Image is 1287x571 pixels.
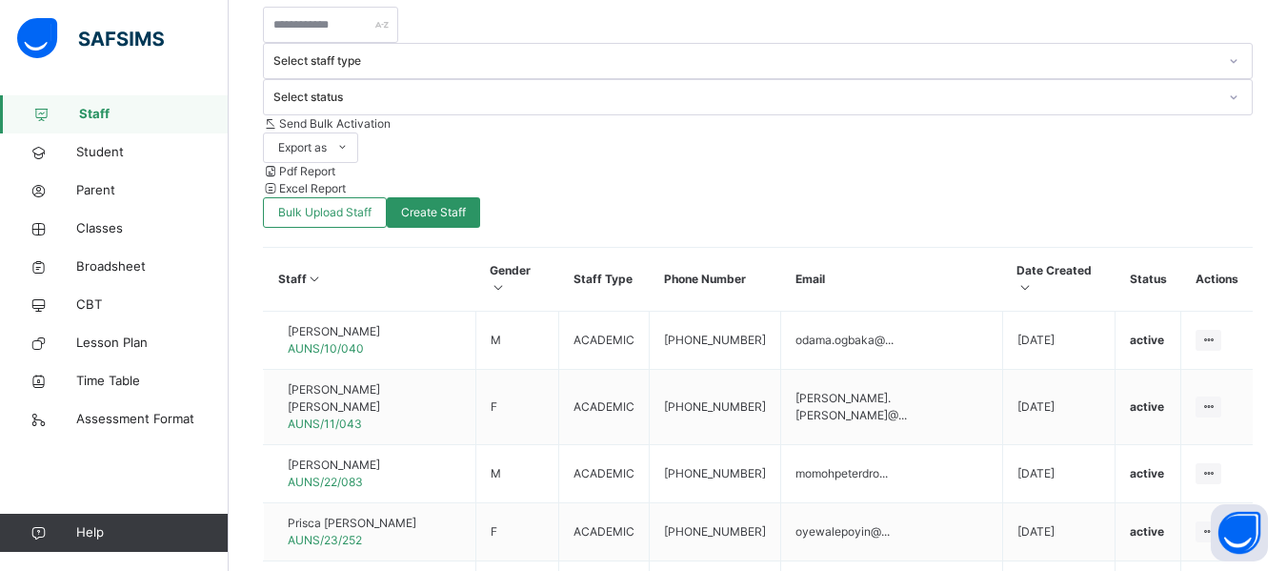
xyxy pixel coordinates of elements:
[1116,248,1181,312] th: Status
[263,163,1253,180] li: dropdown-list-item-null-0
[79,105,229,124] span: Staff
[288,381,461,416] span: [PERSON_NAME] [PERSON_NAME]
[1002,312,1116,370] td: [DATE]
[1002,370,1116,445] td: [DATE]
[650,248,781,312] th: Phone Number
[76,410,229,429] span: Assessment Format
[76,257,229,276] span: Broadsheet
[650,503,781,561] td: [PHONE_NUMBER]
[76,219,229,238] span: Classes
[1002,248,1116,312] th: Date Created
[17,18,164,58] img: safsims
[288,323,380,340] span: [PERSON_NAME]
[278,204,372,221] span: Bulk Upload Staff
[559,445,650,503] td: ACADEMIC
[278,139,327,156] span: Export as
[781,248,1003,312] th: Email
[781,445,1003,503] td: momohpeterdro...
[1181,248,1253,312] th: Actions
[264,248,476,312] th: Staff
[475,370,558,445] td: F
[475,445,558,503] td: M
[559,370,650,445] td: ACADEMIC
[1211,504,1268,561] button: Open asap
[1002,503,1116,561] td: [DATE]
[76,372,229,391] span: Time Table
[288,341,364,356] span: AUNS/10/040
[76,334,229,353] span: Lesson Plan
[288,417,362,431] span: AUNS/11/043
[490,280,506,295] i: Sort in Ascending Order
[650,312,781,370] td: [PHONE_NUMBER]
[1002,445,1116,503] td: [DATE]
[650,370,781,445] td: [PHONE_NUMBER]
[559,312,650,370] td: ACADEMIC
[475,503,558,561] td: F
[1130,333,1164,347] span: active
[279,116,391,131] span: Send Bulk Activation
[475,248,558,312] th: Gender
[76,296,229,315] span: CBT
[288,533,362,547] span: AUNS/23/252
[781,503,1003,561] td: oyewalepoyin@...
[1130,466,1164,480] span: active
[288,475,363,489] span: AUNS/22/083
[650,445,781,503] td: [PHONE_NUMBER]
[781,370,1003,445] td: [PERSON_NAME].[PERSON_NAME]@...
[559,248,650,312] th: Staff Type
[263,180,1253,197] li: dropdown-list-item-null-1
[307,272,323,286] i: Sort in Ascending Order
[288,515,416,532] span: Prisca [PERSON_NAME]
[475,312,558,370] td: M
[273,52,1217,70] div: Select staff type
[559,503,650,561] td: ACADEMIC
[401,204,466,221] span: Create Staff
[1016,280,1033,295] i: Sort in Ascending Order
[273,89,1217,106] div: Select status
[76,181,229,200] span: Parent
[76,143,229,162] span: Student
[288,457,380,474] span: [PERSON_NAME]
[1130,399,1164,414] span: active
[781,312,1003,370] td: odama.ogbaka@...
[1130,524,1164,539] span: active
[76,523,228,542] span: Help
